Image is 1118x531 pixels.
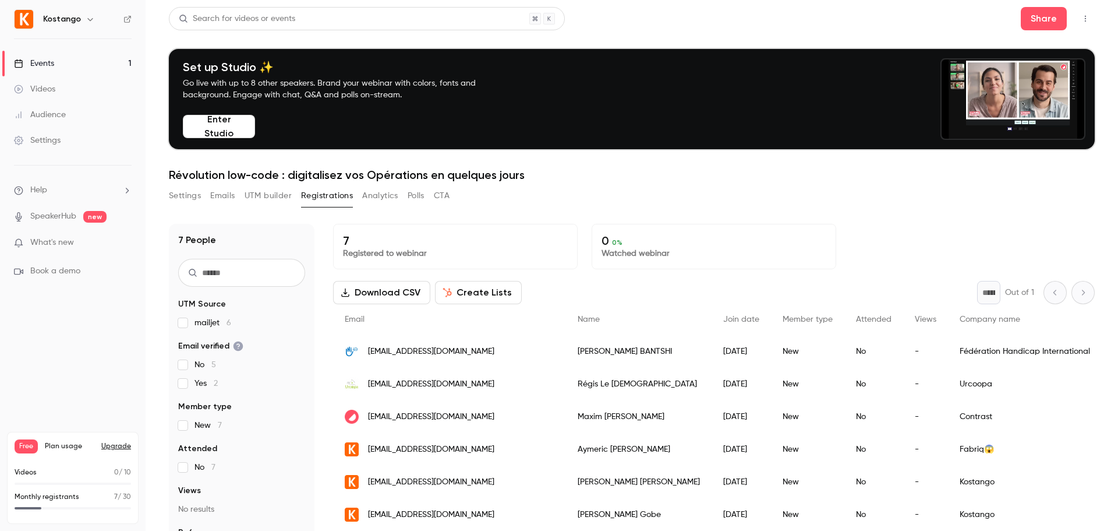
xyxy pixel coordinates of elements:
p: / 30 [114,492,131,502]
li: help-dropdown-opener [14,184,132,196]
span: 7 [218,421,222,430]
h6: Kostango [43,13,81,25]
p: Go live with up to 8 other speakers. Brand your webinar with colors, fonts and background. Engage... [183,78,503,101]
span: Book a demo [30,265,80,277]
span: [EMAIL_ADDRESS][DOMAIN_NAME] [368,346,494,358]
button: UTM builder [245,187,292,205]
div: No [844,368,903,400]
h4: Set up Studio ✨ [183,60,503,74]
div: Fabriq😱 [948,433,1102,466]
button: Polls [408,187,424,205]
span: new [83,211,107,223]
span: No [194,462,215,473]
span: [EMAIL_ADDRESS][DOMAIN_NAME] [368,509,494,521]
h1: Révolution low-code : digitalisez vos Opérations en quelques jours [169,168,1095,182]
button: Emails [210,187,235,205]
img: urcoopa.fr [345,377,359,391]
span: 5 [211,361,216,369]
div: No [844,335,903,368]
span: Yes [194,378,218,389]
span: Help [30,184,47,196]
div: [DATE] [712,368,771,400]
div: [PERSON_NAME] Gobe [566,498,712,531]
div: No [844,466,903,498]
div: - [903,466,948,498]
div: - [903,433,948,466]
div: Search for videos or events [179,13,295,25]
div: Maxim [PERSON_NAME] [566,400,712,433]
span: Views [915,315,936,323]
div: No [844,400,903,433]
div: Kostango [948,498,1102,531]
p: Registered to webinar [343,248,568,259]
div: Régis Le [DEMOGRAPHIC_DATA] [566,368,712,400]
div: Events [14,58,54,69]
p: / 10 [114,467,131,478]
p: No results [178,504,305,515]
span: Attended [856,315,891,323]
button: Registrations [301,187,353,205]
span: Plan usage [45,442,94,451]
button: Share [1021,7,1067,30]
span: Join date [723,315,759,323]
span: Name [578,315,600,323]
span: [EMAIL_ADDRESS][DOMAIN_NAME] [368,378,494,391]
span: Company name [960,315,1020,323]
span: 0 % [612,238,622,247]
span: Attended [178,443,217,455]
div: Kostango [948,466,1102,498]
span: 7 [211,463,215,472]
span: [EMAIL_ADDRESS][DOMAIN_NAME] [368,476,494,488]
div: New [771,466,844,498]
div: [DATE] [712,433,771,466]
div: - [903,400,948,433]
span: [EMAIL_ADDRESS][DOMAIN_NAME] [368,411,494,423]
span: 0 [114,469,119,476]
div: No [844,498,903,531]
div: - [903,498,948,531]
div: - [903,368,948,400]
div: [DATE] [712,466,771,498]
div: No [844,433,903,466]
div: Audience [14,109,66,121]
div: New [771,368,844,400]
div: New [771,335,844,368]
p: Watched webinar [602,248,826,259]
button: Settings [169,187,201,205]
img: getcontrast.io [345,410,359,424]
span: Member type [783,315,833,323]
div: Contrast [948,400,1102,433]
button: CTA [434,187,450,205]
img: hi.org [345,344,359,358]
span: New [194,420,222,431]
span: Email [345,315,365,323]
span: What's new [30,237,74,249]
div: Fédération Handicap International [948,335,1102,368]
div: Urcoopa [948,368,1102,400]
div: Aymeric [PERSON_NAME] [566,433,712,466]
div: Videos [14,83,55,95]
div: New [771,498,844,531]
div: - [903,335,948,368]
span: Views [178,485,201,497]
h1: 7 People [178,233,216,247]
p: 7 [343,234,568,248]
button: Analytics [362,187,398,205]
span: 2 [214,379,218,388]
img: kostango.com [345,475,359,489]
a: SpeakerHub [30,210,76,223]
img: kostango.com [345,442,359,456]
span: 7 [114,494,118,501]
p: 0 [602,234,826,248]
p: Monthly registrants [15,492,79,502]
button: Upgrade [101,442,131,451]
div: New [771,433,844,466]
p: Out of 1 [1005,287,1034,298]
span: Free [15,439,38,453]
div: [DATE] [712,498,771,531]
div: [DATE] [712,400,771,433]
img: kostango.com [345,508,359,522]
div: Settings [14,135,61,146]
span: Email verified [178,340,243,352]
div: [PERSON_NAME] [PERSON_NAME] [566,466,712,498]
